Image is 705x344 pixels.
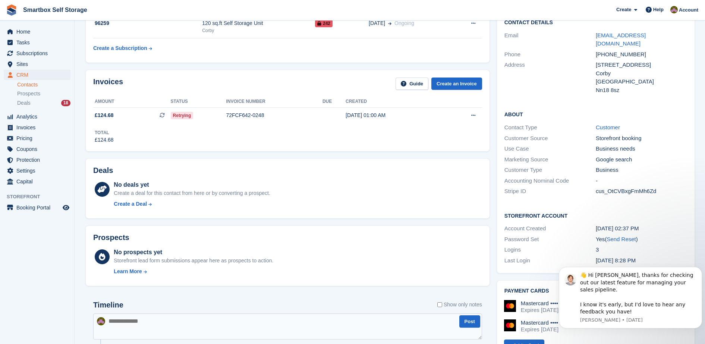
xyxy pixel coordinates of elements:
[596,177,687,185] div: -
[346,96,444,108] th: Created
[504,256,596,265] div: Last Login
[596,246,687,254] div: 3
[16,165,61,176] span: Settings
[504,224,596,233] div: Account Created
[97,317,105,325] img: Kayleigh Devlin
[504,50,596,59] div: Phone
[95,111,114,119] span: £124.68
[202,27,315,34] div: Corby
[315,20,333,27] span: 242
[4,59,70,69] a: menu
[504,110,687,118] h2: About
[171,112,193,119] span: Retrying
[16,48,61,59] span: Subscriptions
[16,122,61,133] span: Invoices
[521,300,572,307] div: Mastercard •••• 2834
[4,144,70,154] a: menu
[4,165,70,176] a: menu
[596,235,687,244] div: Yes
[7,193,74,201] span: Storefront
[17,90,70,98] a: Prospects
[596,187,687,196] div: cus_OtCVBxgFmMh6Zd
[171,96,226,108] th: Status
[437,301,442,309] input: Show only notes
[504,212,687,219] h2: Storefront Account
[4,155,70,165] a: menu
[114,180,270,189] div: No deals yet
[114,268,273,275] a: Learn More
[93,233,129,242] h2: Prospects
[394,20,414,26] span: Ongoing
[95,129,114,136] div: Total
[16,202,61,213] span: Booking Portal
[504,246,596,254] div: Logins
[114,248,273,257] div: No prospects yet
[556,263,705,340] iframe: Intercom notifications message
[114,189,270,197] div: Create a deal for this contact from here or by converting a prospect.
[596,50,687,59] div: [PHONE_NUMBER]
[521,307,572,313] div: Expires [DATE]
[504,145,596,153] div: Use Case
[16,26,61,37] span: Home
[61,100,70,106] div: 18
[202,19,315,27] div: 120 sq.ft Self Storage Unit
[93,301,123,309] h2: Timeline
[4,122,70,133] a: menu
[596,61,687,69] div: [STREET_ADDRESS]
[4,111,70,122] a: menu
[226,111,322,119] div: 72FCF642-0248
[596,257,636,263] time: 2024-11-18 20:28:56 UTC
[607,236,636,242] a: Send Reset
[504,20,687,26] h2: Contact Details
[596,86,687,95] div: Nn18 8sz
[16,176,61,187] span: Capital
[504,134,596,143] div: Customer Source
[431,78,482,90] a: Create an Invoice
[596,224,687,233] div: [DATE] 02:37 PM
[322,96,346,108] th: Due
[17,90,40,97] span: Prospects
[4,133,70,143] a: menu
[346,111,444,119] div: [DATE] 01:00 AM
[504,187,596,196] div: Stripe ID
[596,32,646,47] a: [EMAIL_ADDRESS][DOMAIN_NAME]
[369,19,385,27] span: [DATE]
[16,37,61,48] span: Tasks
[4,176,70,187] a: menu
[16,155,61,165] span: Protection
[226,96,322,108] th: Invoice number
[437,301,482,309] label: Show only notes
[596,134,687,143] div: Storefront booking
[596,145,687,153] div: Business needs
[93,166,113,175] h2: Deals
[504,155,596,164] div: Marketing Source
[17,100,31,107] span: Deals
[4,70,70,80] a: menu
[20,4,90,16] a: Smartbox Self Storage
[4,202,70,213] a: menu
[504,319,516,331] img: Mastercard Logo
[114,200,147,208] div: Create a Deal
[504,123,596,132] div: Contact Type
[95,136,114,144] div: £124.68
[114,257,273,265] div: Storefront lead form submissions appear here as prospects to action.
[504,166,596,174] div: Customer Type
[504,288,687,294] h2: Payment cards
[504,300,516,312] img: Mastercard Logo
[596,69,687,78] div: Corby
[93,19,202,27] div: 96259
[616,6,631,13] span: Create
[605,236,638,242] span: ( )
[504,235,596,244] div: Password Set
[596,166,687,174] div: Business
[670,6,678,13] img: Kayleigh Devlin
[596,124,620,130] a: Customer
[396,78,428,90] a: Guide
[93,96,171,108] th: Amount
[16,70,61,80] span: CRM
